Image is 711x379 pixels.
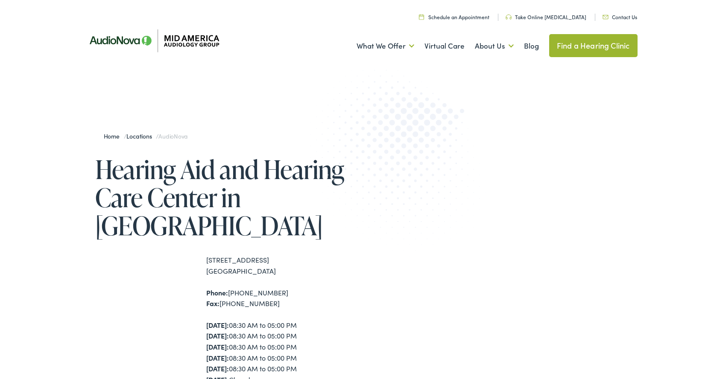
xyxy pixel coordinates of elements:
[549,34,638,57] a: Find a Hearing Clinic
[206,331,229,340] strong: [DATE]:
[206,298,219,308] strong: Fax:
[206,255,356,276] div: [STREET_ADDRESS] [GEOGRAPHIC_DATA]
[104,132,124,140] a: Home
[603,15,609,19] img: utility icon
[419,13,489,20] a: Schedule an Appointment
[206,320,229,330] strong: [DATE]:
[357,30,414,62] a: What We Offer
[506,14,512,20] img: utility icon
[424,30,465,62] a: Virtual Care
[475,30,514,62] a: About Us
[206,287,356,309] div: [PHONE_NUMBER] [PHONE_NUMBER]
[419,14,424,20] img: utility icon
[158,132,187,140] span: AudioNova
[206,288,228,297] strong: Phone:
[524,30,539,62] a: Blog
[206,364,229,373] strong: [DATE]:
[603,13,637,20] a: Contact Us
[206,353,229,362] strong: [DATE]:
[104,132,188,140] span: / /
[506,13,586,20] a: Take Online [MEDICAL_DATA]
[126,132,156,140] a: Locations
[95,155,356,240] h1: Hearing Aid and Hearing Care Center in [GEOGRAPHIC_DATA]
[206,342,229,351] strong: [DATE]:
